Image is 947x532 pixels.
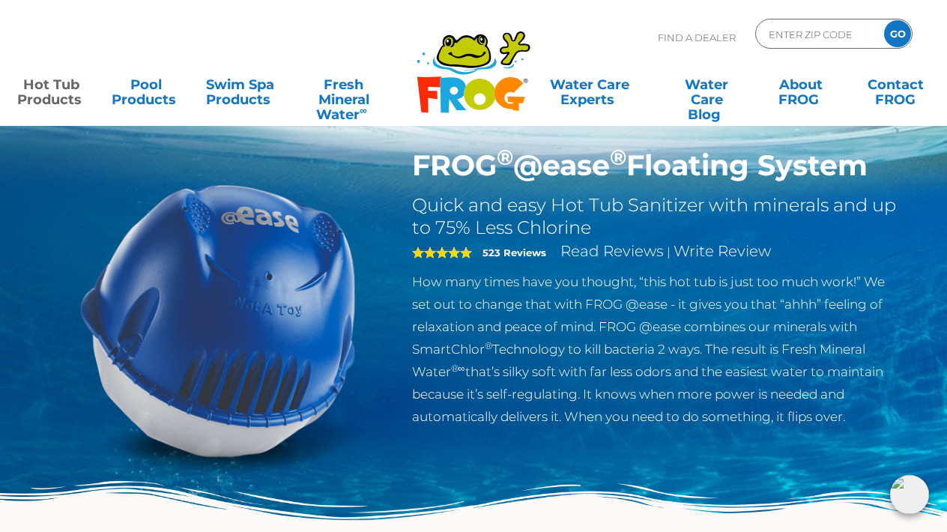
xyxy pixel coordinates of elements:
[109,70,183,100] a: PoolProducts
[298,70,390,100] a: Fresh MineralWater∞
[667,245,671,259] span: |
[482,247,546,259] strong: 523 Reviews
[412,194,901,239] h2: Quick and easy Hot Tub Sanitizer with minerals and up to 75% Less Chlorine
[610,144,626,170] sup: ®
[767,23,868,45] input: Zip Code Form
[674,242,771,260] a: Write Review
[530,70,649,100] a: Water CareExperts
[497,144,513,170] sup: ®
[360,104,367,116] sup: ∞
[46,148,390,492] img: hot-tub-product-atease-system.png
[560,242,664,260] a: Read Reviews
[15,70,88,100] a: Hot TubProducts
[670,70,743,100] a: Water CareBlog
[412,247,472,259] span: 5
[859,70,932,100] a: ContactFROG
[485,340,492,351] sup: ®
[412,270,901,428] p: How many times have you thought, “this hot tub is just too much work!” We set out to change that ...
[204,70,277,100] a: Swim SpaProducts
[658,19,736,56] p: Find A Dealer
[890,475,929,514] img: openIcon
[764,70,838,100] a: AboutFROG
[884,20,911,47] input: GO
[451,363,465,374] sup: ®∞
[412,148,901,183] h1: FROG @ease Floating System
